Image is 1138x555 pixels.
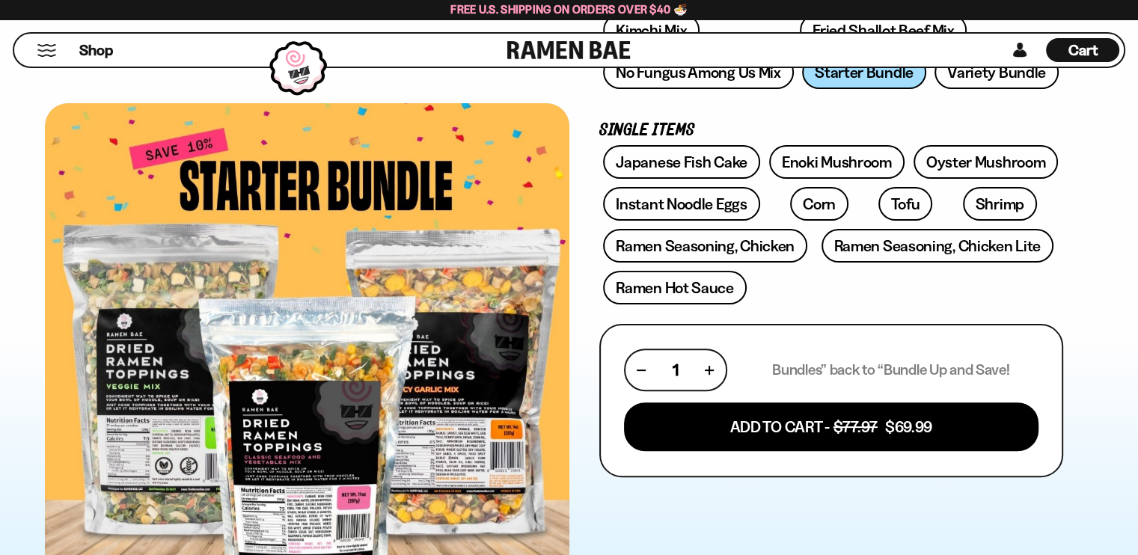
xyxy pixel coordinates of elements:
a: Shrimp [963,187,1037,221]
a: Ramen Hot Sauce [603,271,747,304]
button: Add To Cart - $77.97 $69.99 [624,402,1038,451]
p: Single Items [599,123,1063,138]
span: Free U.S. Shipping on Orders over $40 🍜 [450,2,688,16]
a: Instant Noodle Eggs [603,187,759,221]
a: Tofu [878,187,932,221]
p: Bundles” back to “Bundle Up and Save! [772,361,1009,379]
div: Cart [1046,34,1119,67]
button: Mobile Menu Trigger [37,44,57,57]
a: Oyster Mushroom [914,145,1059,179]
a: Corn [790,187,848,221]
a: Shop [79,38,113,62]
a: Ramen Seasoning, Chicken [603,229,807,263]
a: Enoki Mushroom [769,145,905,179]
a: Japanese Fish Cake [603,145,760,179]
span: Cart [1068,41,1098,59]
a: Ramen Seasoning, Chicken Lite [822,229,1053,263]
span: Shop [79,40,113,61]
span: 1 [673,361,679,379]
